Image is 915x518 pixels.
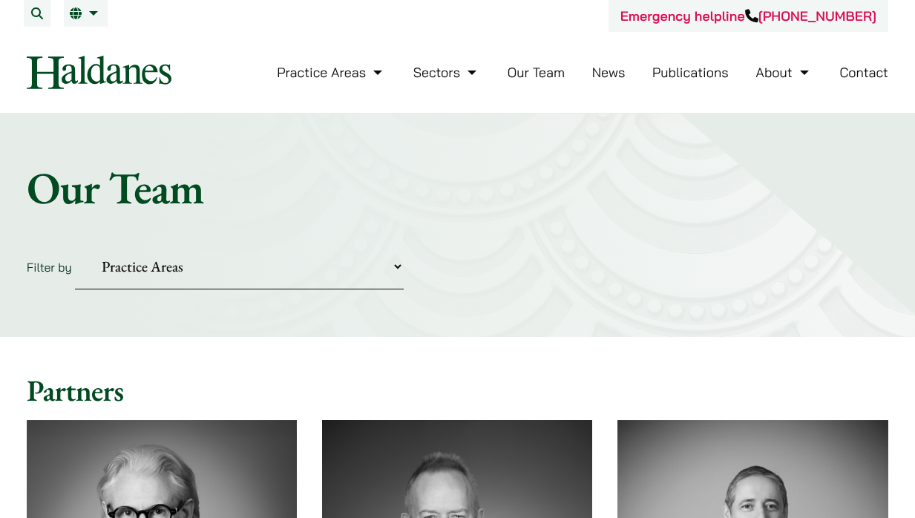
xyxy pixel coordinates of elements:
a: News [592,64,626,81]
a: Our Team [508,64,565,81]
label: Filter by [27,260,72,275]
a: About [755,64,812,81]
a: Emergency helpline[PHONE_NUMBER] [620,7,876,24]
a: Practice Areas [277,64,386,81]
h2: Partners [27,373,888,408]
a: EN [70,7,102,19]
a: Contact [839,64,888,81]
h1: Our Team [27,161,888,214]
img: Logo of Haldanes [27,56,171,89]
a: Publications [652,64,729,81]
a: Sectors [413,64,480,81]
